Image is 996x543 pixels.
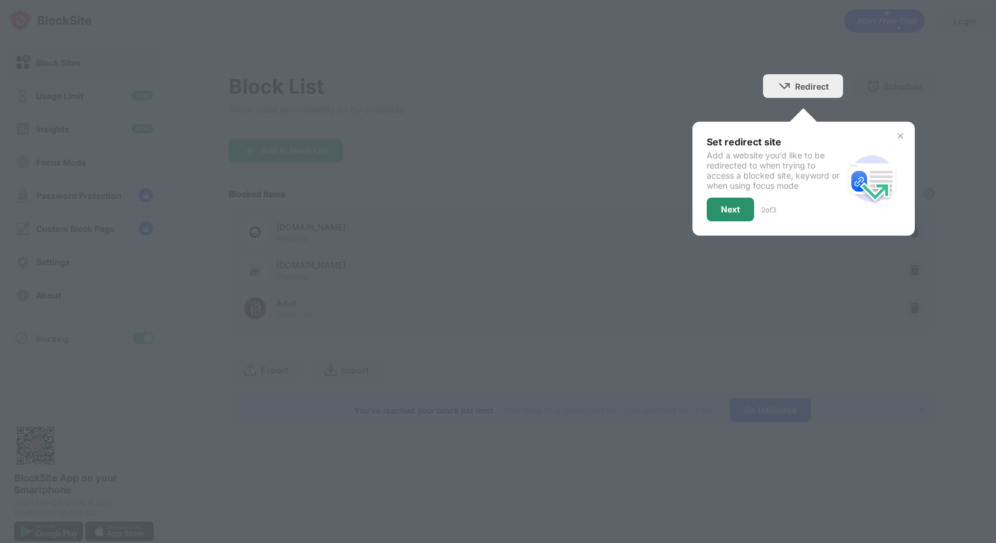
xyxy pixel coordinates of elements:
img: x-button.svg [896,131,905,141]
div: Add a website you’d like to be redirected to when trying to access a blocked site, keyword or whe... [707,150,844,190]
div: Redirect [795,81,829,91]
img: redirect.svg [844,150,901,207]
div: Set redirect site [707,136,844,148]
div: Next [721,205,740,214]
div: 2 of 3 [761,205,776,214]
